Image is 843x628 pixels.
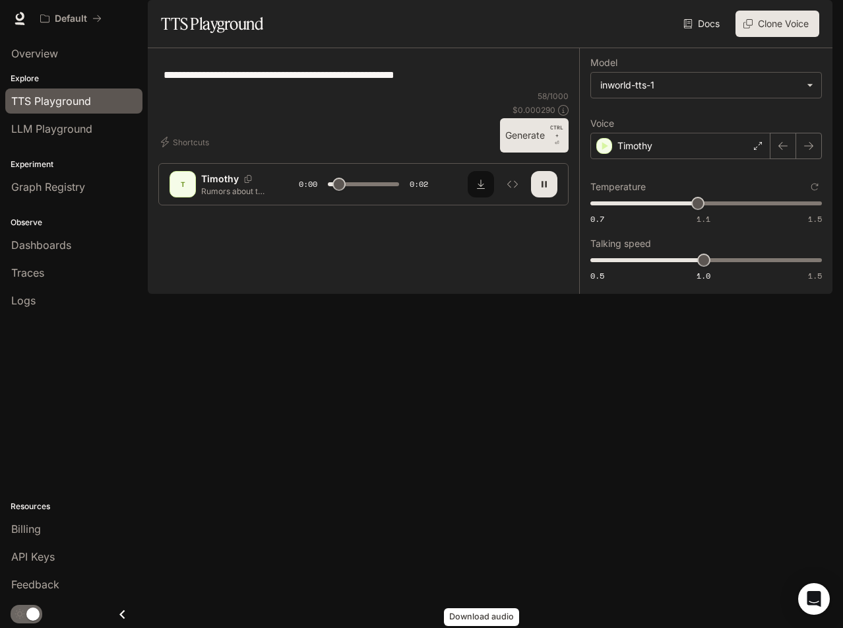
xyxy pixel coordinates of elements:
h1: TTS Playground [161,11,263,37]
p: CTRL + [550,123,563,139]
div: Open Intercom Messenger [798,583,830,615]
button: Shortcuts [158,131,214,153]
button: Inspect [499,171,526,197]
span: 0.7 [590,213,604,225]
p: ⏎ [550,123,563,147]
span: 0.5 [590,270,604,281]
p: Rumors about the new project cropped up around the office. [201,186,267,197]
p: Temperature [590,182,646,192]
p: Timothy [201,172,239,186]
div: inworld-tts-1 [600,79,800,92]
p: 58 / 1000 [538,90,569,102]
span: 1.0 [697,270,710,281]
p: Model [590,58,617,67]
p: $ 0.000290 [513,104,555,116]
p: Voice [590,119,614,128]
button: All workspaces [34,5,108,32]
span: 0:02 [410,178,428,191]
p: Default [55,13,87,24]
span: 1.5 [808,213,822,225]
button: Download audio [468,171,494,197]
p: Timothy [617,139,652,153]
button: Clone Voice [735,11,819,37]
span: 1.1 [697,213,710,225]
div: T [172,174,193,195]
button: Reset to default [807,180,822,194]
span: 1.5 [808,270,822,281]
span: 0:00 [299,178,317,191]
p: Talking speed [590,239,651,248]
div: Download audio [444,608,519,626]
button: Copy Voice ID [239,175,257,183]
button: GenerateCTRL +⏎ [500,118,569,153]
a: Docs [681,11,725,37]
div: inworld-tts-1 [591,73,821,98]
